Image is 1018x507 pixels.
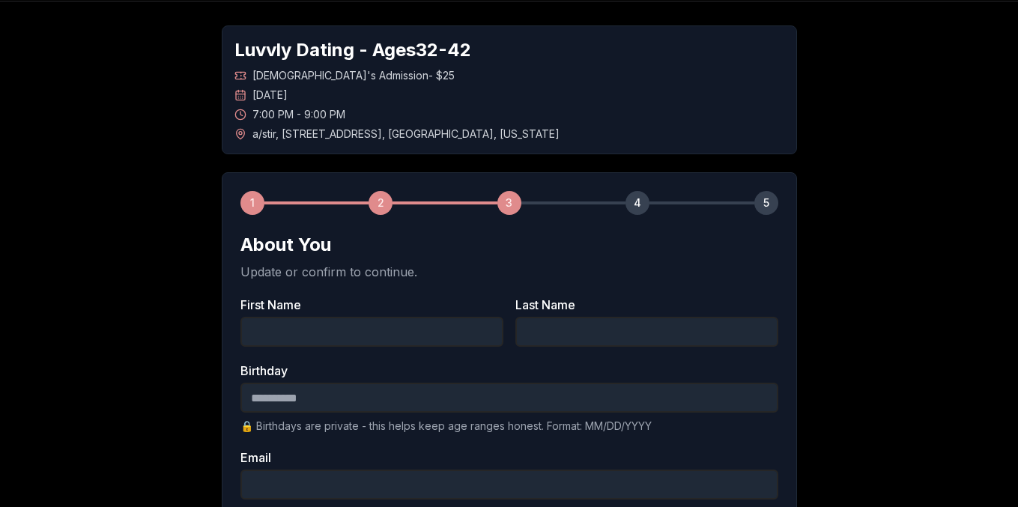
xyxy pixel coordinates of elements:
div: 2 [369,191,393,215]
span: [DEMOGRAPHIC_DATA]'s Admission - $25 [252,68,455,83]
span: a/stir , [STREET_ADDRESS] , [GEOGRAPHIC_DATA] , [US_STATE] [252,127,560,142]
label: Email [240,452,778,464]
span: [DATE] [252,88,288,103]
h1: Luvvly Dating - Ages 32 - 42 [234,38,784,62]
p: Update or confirm to continue. [240,263,778,281]
div: 5 [754,191,778,215]
h2: About You [240,233,778,257]
label: Birthday [240,365,778,377]
div: 4 [625,191,649,215]
span: 7:00 PM - 9:00 PM [252,107,345,122]
p: 🔒 Birthdays are private - this helps keep age ranges honest. Format: MM/DD/YYYY [240,419,778,434]
label: Last Name [515,299,778,311]
div: 3 [497,191,521,215]
label: First Name [240,299,503,311]
div: 1 [240,191,264,215]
